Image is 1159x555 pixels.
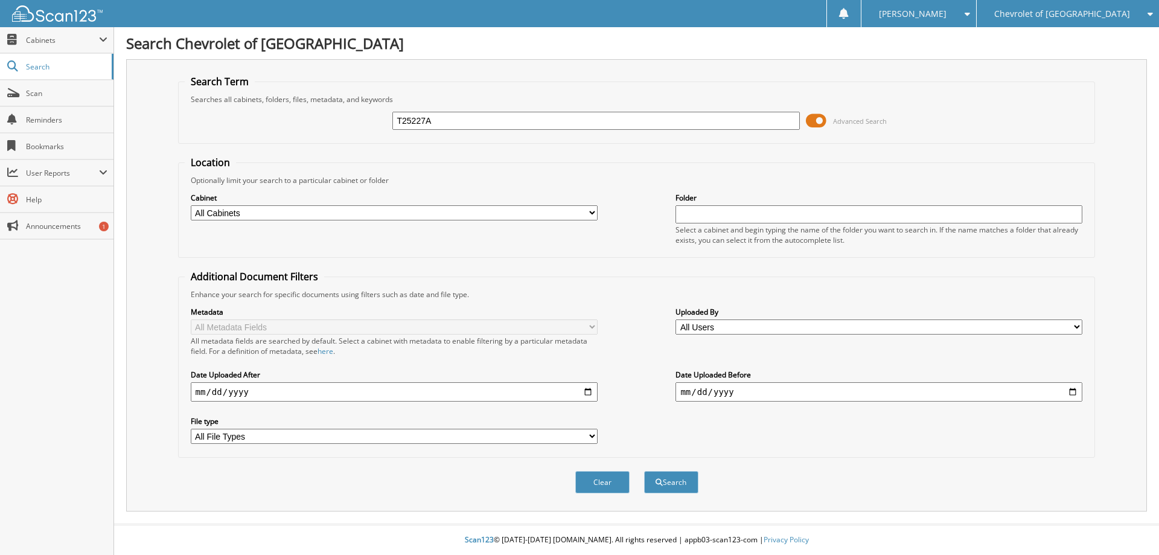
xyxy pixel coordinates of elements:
span: Bookmarks [26,141,107,152]
div: Searches all cabinets, folders, files, metadata, and keywords [185,94,1089,104]
label: Date Uploaded Before [675,370,1082,380]
span: Reminders [26,115,107,125]
input: start [191,382,598,402]
span: Scan [26,88,107,98]
span: Cabinets [26,35,99,45]
span: [PERSON_NAME] [879,10,947,18]
label: File type [191,416,598,426]
button: Clear [575,471,630,493]
h1: Search Chevrolet of [GEOGRAPHIC_DATA] [126,33,1147,53]
span: User Reports [26,168,99,178]
legend: Additional Document Filters [185,270,324,283]
label: Metadata [191,307,598,317]
legend: Search Term [185,75,255,88]
input: end [675,382,1082,402]
label: Date Uploaded After [191,370,598,380]
legend: Location [185,156,236,169]
div: Enhance your search for specific documents using filters such as date and file type. [185,289,1089,300]
span: Search [26,62,106,72]
div: Optionally limit your search to a particular cabinet or folder [185,175,1089,185]
img: scan123-logo-white.svg [12,5,103,22]
span: Chevrolet of [GEOGRAPHIC_DATA] [994,10,1130,18]
span: Advanced Search [833,117,887,126]
div: All metadata fields are searched by default. Select a cabinet with metadata to enable filtering b... [191,336,598,356]
span: Scan123 [465,534,494,545]
label: Folder [675,193,1082,203]
a: here [318,346,333,356]
label: Uploaded By [675,307,1082,317]
label: Cabinet [191,193,598,203]
div: Select a cabinet and begin typing the name of the folder you want to search in. If the name match... [675,225,1082,245]
div: © [DATE]-[DATE] [DOMAIN_NAME]. All rights reserved | appb03-scan123-com | [114,525,1159,555]
span: Help [26,194,107,205]
a: Privacy Policy [764,534,809,545]
span: Announcements [26,221,107,231]
div: 1 [99,222,109,231]
button: Search [644,471,698,493]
